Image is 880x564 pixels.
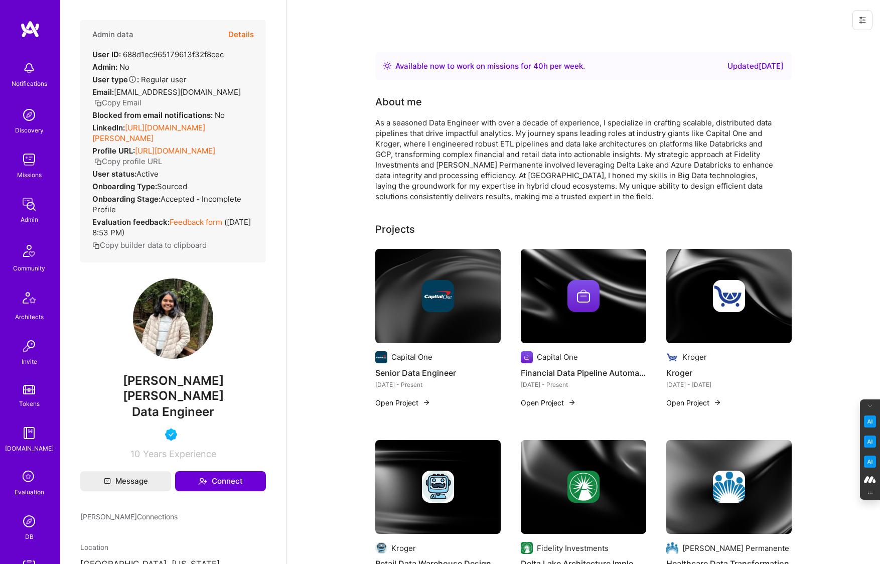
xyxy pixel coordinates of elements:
[666,379,792,390] div: [DATE] - [DATE]
[19,336,39,356] img: Invite
[666,542,678,554] img: Company logo
[94,97,141,108] button: Copy Email
[94,156,162,167] button: Copy profile URL
[92,182,157,191] strong: Onboarding Type:
[92,75,139,84] strong: User type :
[521,249,646,343] img: cover
[92,242,100,249] i: icon Copy
[228,20,254,49] button: Details
[375,117,777,202] div: As a seasoned Data Engineer with over a decade of experience, I specialize in crafting scalable, ...
[80,471,171,491] button: Message
[391,543,416,553] div: Kroger
[92,240,207,250] button: Copy builder data to clipboard
[92,74,187,85] div: Regular user
[422,280,454,312] img: Company logo
[666,249,792,343] img: cover
[94,99,102,107] i: icon Copy
[666,366,792,379] h4: Kroger
[92,146,135,156] strong: Profile URL:
[92,169,136,179] strong: User status:
[375,542,387,554] img: Company logo
[92,30,133,39] h4: Admin data
[666,440,792,534] img: cover
[19,58,39,78] img: bell
[521,542,533,554] img: Company logo
[375,94,422,109] div: About me
[713,280,745,312] img: Company logo
[175,471,266,491] button: Connect
[375,440,501,534] img: cover
[15,312,44,322] div: Architects
[23,385,35,394] img: tokens
[521,397,576,408] button: Open Project
[19,398,40,409] div: Tokens
[104,478,111,485] i: icon Mail
[165,429,177,441] img: Vetted A.Teamer
[80,373,266,403] span: [PERSON_NAME] [PERSON_NAME]
[21,214,38,225] div: Admin
[567,280,600,312] img: Company logo
[132,404,214,419] span: Data Engineer
[136,169,159,179] span: Active
[422,471,454,503] img: Company logo
[533,61,543,71] span: 40
[92,194,241,214] span: Accepted - Incomplete Profile
[537,352,578,362] div: Capital One
[375,351,387,363] img: Company logo
[713,398,721,406] img: arrow-right
[727,60,784,72] div: Updated [DATE]
[521,351,533,363] img: Company logo
[666,351,678,363] img: Company logo
[92,194,161,204] strong: Onboarding Stage:
[666,397,721,408] button: Open Project
[713,471,745,503] img: Company logo
[391,352,432,362] div: Capital One
[537,543,609,553] div: Fidelity Investments
[92,110,225,120] div: No
[375,222,415,237] div: Projects
[19,511,39,531] img: Admin Search
[375,397,430,408] button: Open Project
[20,20,40,38] img: logo
[864,415,876,428] img: Key Point Extractor icon
[157,182,187,191] span: sourced
[19,105,39,125] img: discovery
[92,217,254,238] div: ( [DATE] 8:53 PM )
[19,194,39,214] img: admin teamwork
[143,449,216,459] span: Years Experience
[521,366,646,379] h4: Financial Data Pipeline Automation
[114,87,241,97] span: [EMAIL_ADDRESS][DOMAIN_NAME]
[568,398,576,406] img: arrow-right
[92,87,114,97] strong: Email:
[15,125,44,135] div: Discovery
[521,379,646,390] div: [DATE] - Present
[92,49,224,60] div: 688d1ec965179613f32f8cec
[25,531,34,542] div: DB
[5,443,54,454] div: [DOMAIN_NAME]
[92,217,170,227] strong: Evaluation feedback:
[521,440,646,534] img: cover
[15,487,44,497] div: Evaluation
[198,477,207,486] i: icon Connect
[135,146,215,156] a: [URL][DOMAIN_NAME]
[12,78,47,89] div: Notifications
[92,110,215,120] strong: Blocked from email notifications:
[864,456,876,468] img: Jargon Buster icon
[92,62,129,72] div: No
[682,543,789,553] div: [PERSON_NAME] Permanente
[395,60,585,72] div: Available now to work on missions for h per week .
[19,150,39,170] img: teamwork
[383,62,391,70] img: Availability
[567,471,600,503] img: Company logo
[92,123,125,132] strong: LinkedIn:
[682,352,707,362] div: Kroger
[80,542,266,552] div: Location
[170,217,222,227] a: Feedback form
[17,288,41,312] img: Architects
[92,123,205,143] a: [URL][DOMAIN_NAME][PERSON_NAME]
[92,50,121,59] strong: User ID:
[128,75,137,84] i: Help
[19,423,39,443] img: guide book
[92,62,117,72] strong: Admin:
[13,263,45,273] div: Community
